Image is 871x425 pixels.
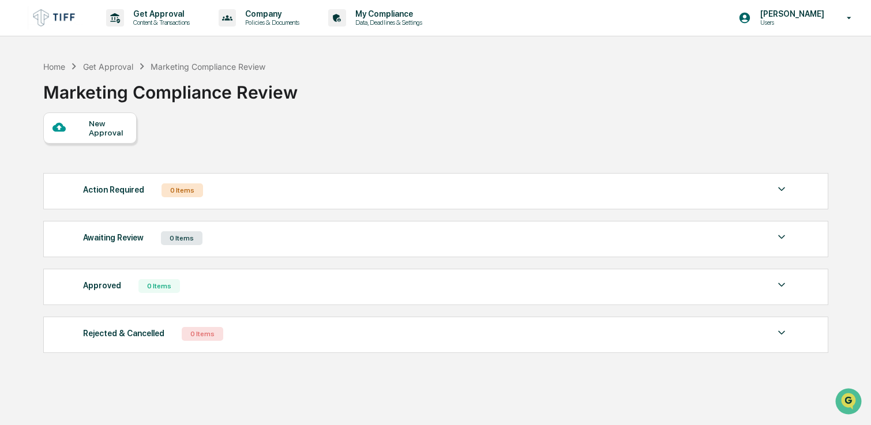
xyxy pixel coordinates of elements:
[138,279,180,293] div: 0 Items
[182,327,223,341] div: 0 Items
[751,9,830,18] p: [PERSON_NAME]
[151,62,265,72] div: Marketing Compliance Review
[83,62,133,72] div: Get Approval
[751,18,830,27] p: Users
[775,182,789,196] img: caret
[43,62,65,72] div: Home
[7,141,79,161] a: 🖐️Preclearance
[775,326,789,340] img: caret
[79,141,148,161] a: 🗄️Attestations
[161,231,202,245] div: 0 Items
[115,195,140,204] span: Pylon
[83,326,164,341] div: Rejected & Cancelled
[196,92,210,106] button: Start new chat
[83,230,144,245] div: Awaiting Review
[12,24,210,43] p: How can we help?
[83,182,144,197] div: Action Required
[834,387,865,418] iframe: Open customer support
[236,18,305,27] p: Policies & Documents
[7,163,77,183] a: 🔎Data Lookup
[124,9,196,18] p: Get Approval
[39,100,146,109] div: We're available if you need us!
[12,168,21,178] div: 🔎
[23,167,73,179] span: Data Lookup
[95,145,143,157] span: Attestations
[236,9,305,18] p: Company
[23,145,74,157] span: Preclearance
[81,195,140,204] a: Powered byPylon
[89,119,127,137] div: New Approval
[775,230,789,244] img: caret
[28,6,83,29] img: logo
[43,73,298,103] div: Marketing Compliance Review
[346,18,428,27] p: Data, Deadlines & Settings
[84,146,93,156] div: 🗄️
[12,146,21,156] div: 🖐️
[775,278,789,292] img: caret
[39,88,189,100] div: Start new chat
[124,18,196,27] p: Content & Transactions
[346,9,428,18] p: My Compliance
[83,278,121,293] div: Approved
[162,183,203,197] div: 0 Items
[12,88,32,109] img: 1746055101610-c473b297-6a78-478c-a979-82029cc54cd1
